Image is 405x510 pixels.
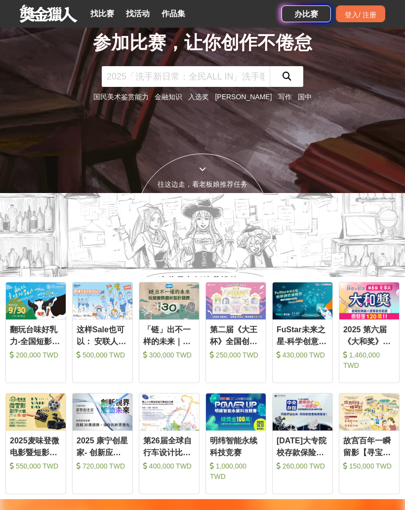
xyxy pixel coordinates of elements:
[5,393,66,494] a: Cover Image2025麦味登微电影暨短影音创作大赛 550,000 TWD
[6,282,66,319] img: Cover Image
[343,436,391,469] font: 故宫百年一瞬留影【寻宝记】
[206,282,266,319] img: Cover Image
[126,9,150,18] font: 找活动
[345,11,376,19] font: 登入/ 注册
[73,393,132,431] img: Cover Image
[82,351,125,359] font: 500,000 TWD
[155,93,182,101] a: 金融知识
[102,66,270,87] input: 2025「洗手新日常：全民ALL IN」洗手歌全台征选
[158,7,189,21] a: 作品集
[149,351,192,359] font: 300,000 TWD
[210,436,257,457] font: 明纬智能永续科技竞赛
[294,10,318,18] font: 办比赛
[139,393,199,431] img: Cover Image
[158,180,247,188] font: 往这边走，看老板娘推荐任务
[277,436,326,480] font: [DATE]大专院校存款保险短影音及金句征件活动
[72,282,133,383] a: Cover Image这样Sale也可以： 安联人寿创意销售法募集 500,000 TWD
[188,93,209,101] a: 入选奖
[149,462,192,470] font: 400,000 TWD
[215,93,272,101] a: [PERSON_NAME]
[205,282,266,383] a: Cover Image第二届《大王杯》全国创意短影音竞赛 250,000 TWD
[205,393,266,494] a: Cover Image明纬智能永续科技竞赛 1,000,000 TWD
[72,393,133,494] a: Cover Image2025 康宁创星家- 创新应用竞赛 720,000 TWD
[139,282,199,319] img: Cover Image
[86,7,118,21] a: 找比赛
[10,325,60,357] font: 翻玩台味好乳力-全国短影音创意大募集
[77,325,126,369] font: 这样Sale也可以： 安联人寿创意销售法募集
[339,282,400,383] a: Cover Image2025 第六届《大和奖》微电影征选及感人实事分享 1,460,000 TWD
[16,351,58,359] font: 200,000 TWD
[139,393,200,494] a: Cover Image第26届全球自行车设计比赛(IBDC) 400,000 TWD
[278,93,292,101] a: 写作
[283,351,325,359] font: 430,000 TWD
[143,436,192,469] font: 第26届全球自行车设计比赛(IBDC)
[206,393,266,431] img: Cover Image
[216,351,258,359] font: 250,000 TWD
[143,325,191,369] font: 「链」出不一样的未来｜桂盟国际废材设计竞赛
[210,462,246,480] font: 1,000,000 TWD
[272,393,333,494] a: Cover Image[DATE]大专院校存款保险短影音及金句征件活动 260,000 TWD
[5,282,66,383] a: Cover Image翻玩台味好乳力-全国短影音创意大募集 200,000 TWD
[298,93,312,101] a: 国中
[343,351,380,369] font: 1,460,000 TWD
[210,325,257,357] font: 第二届《大王杯》全国创意短影音竞赛
[158,276,247,286] font: 这些是老板娘我挑的！
[273,393,332,431] img: Cover Image
[272,282,333,383] a: Cover ImageFuStar未来之星-科学创意挑战赛 430,000 TWD
[349,462,392,470] font: 150,000 TWD
[93,93,149,101] a: 国民美术鉴赏能力
[273,282,332,319] img: Cover Image
[6,393,66,431] img: Cover Image
[10,436,59,469] font: 2025麦味登微电影暨短影音创作大赛
[122,7,154,21] a: 找活动
[93,33,312,53] font: 参加比赛，让你创作不倦怠
[339,393,399,431] img: Cover Image
[73,282,132,319] img: Cover Image
[82,462,125,470] font: 720,000 TWD
[16,462,58,470] font: 550,000 TWD
[339,393,400,494] a: Cover Image故宫百年一瞬留影【寻宝记】 150,000 TWD
[339,282,399,319] img: Cover Image
[162,9,185,18] font: 作品集
[283,462,325,470] font: 260,000 TWD
[77,436,128,469] font: 2025 康宁创星家- 创新应用竞赛
[90,9,114,18] font: 找比赛
[282,5,331,22] a: 办比赛
[343,325,391,369] font: 2025 第六届《大和奖》微电影征选及感人实事分享
[139,282,200,383] a: Cover Image「链」出不一样的未来｜桂盟国际废材设计竞赛 300,000 TWD
[277,325,326,357] font: FuStar未来之星-科学创意挑战赛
